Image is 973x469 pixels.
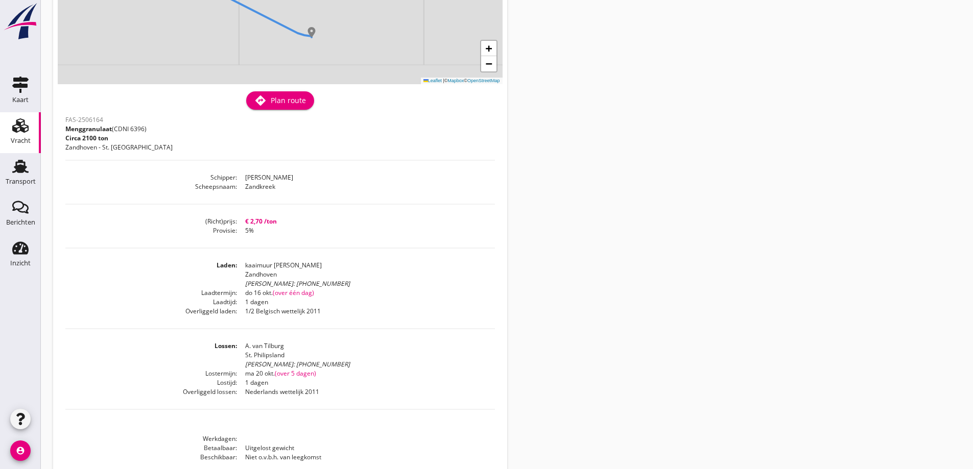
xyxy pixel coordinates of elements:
div: Transport [6,178,36,185]
dt: Werkdagen [65,434,237,443]
span: FAS-2506164 [65,115,103,124]
dt: Provisie [65,226,237,235]
a: Zoom out [481,56,496,71]
div: Kaart [12,96,29,103]
span: − [485,57,492,70]
dt: Betaalbaar [65,443,237,453]
dt: Schipper [65,173,237,182]
i: directions [254,94,267,107]
dt: Overliggeld laden [65,307,237,316]
dt: Lostijd [65,378,237,387]
dt: Lostermijn [65,369,237,378]
p: (CDNI 6396) [65,125,173,134]
a: Mapbox [447,78,464,83]
dd: Zandkreek [237,182,494,191]
a: Leaflet [423,78,442,83]
dd: 1/2 Belgisch wettelijk 2011 [237,307,494,316]
a: Zoom in [481,41,496,56]
span: Menggranulaat [65,125,112,133]
a: OpenStreetMap [467,78,500,83]
dd: Uitgelost gewicht [237,443,494,453]
span: + [485,42,492,55]
div: © © [421,78,503,84]
dd: Niet o.v.b.h. van leegkomst [237,453,494,462]
dt: Lossen [65,341,237,369]
p: Circa 2100 ton [65,134,173,143]
dt: Overliggeld lossen [65,387,237,397]
dd: Nederlands wettelijk 2011 [237,387,494,397]
dt: Scheepsnaam [65,182,237,191]
div: Inzicht [10,260,31,266]
dd: € 2,70 /ton [237,217,494,226]
dt: (Richt)prijs [65,217,237,226]
dt: Laadtermijn [65,288,237,298]
div: Vracht [11,137,31,144]
dd: A. van Tilburg St. Philipsland [237,341,494,369]
div: Plan route [254,94,306,107]
img: logo-small.a267ee39.svg [2,3,39,40]
img: Marker [306,27,317,37]
dt: Laadtijd [65,298,237,307]
span: | [443,78,444,83]
button: Plan route [246,91,314,110]
dd: [PERSON_NAME] [237,173,494,182]
dd: 5% [237,226,494,235]
span: (over één dag) [273,288,314,297]
p: Zandhoven - St. [GEOGRAPHIC_DATA] [65,143,173,152]
dt: Beschikbaar [65,453,237,462]
span: (over 5 dagen) [275,369,316,378]
dd: do 16 okt. [237,288,494,298]
dt: Laden [65,261,237,288]
dd: 1 dagen [237,378,494,387]
div: [PERSON_NAME]: [PHONE_NUMBER] [245,279,494,288]
dd: ma 20 okt. [237,369,494,378]
dd: kaaimuur [PERSON_NAME] Zandhoven [237,261,494,288]
div: Berichten [6,219,35,226]
dd: 1 dagen [237,298,494,307]
i: account_circle [10,440,31,461]
div: [PERSON_NAME]: [PHONE_NUMBER] [245,360,494,369]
